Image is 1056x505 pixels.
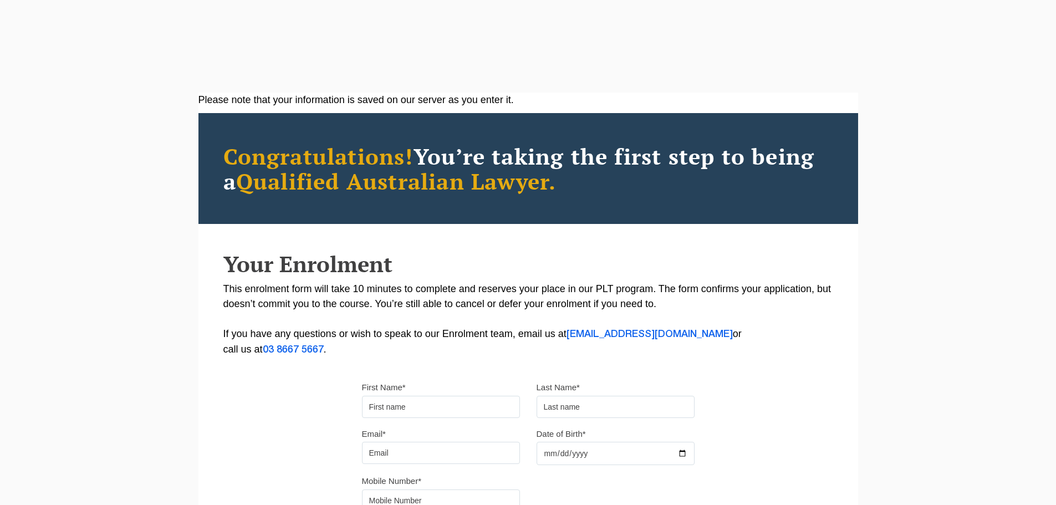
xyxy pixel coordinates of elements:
p: This enrolment form will take 10 minutes to complete and reserves your place in our PLT program. ... [223,282,833,358]
input: Email [362,442,520,464]
h2: Your Enrolment [223,252,833,276]
span: Congratulations! [223,141,414,171]
div: Please note that your information is saved on our server as you enter it. [198,93,858,108]
label: First Name* [362,382,406,393]
label: Email* [362,429,386,440]
input: Last name [537,396,695,418]
label: Mobile Number* [362,476,422,487]
span: Qualified Australian Lawyer. [236,166,557,196]
label: Last Name* [537,382,580,393]
h2: You’re taking the first step to being a [223,144,833,193]
label: Date of Birth* [537,429,586,440]
a: [EMAIL_ADDRESS][DOMAIN_NAME] [567,330,733,339]
input: First name [362,396,520,418]
a: 03 8667 5667 [263,345,324,354]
